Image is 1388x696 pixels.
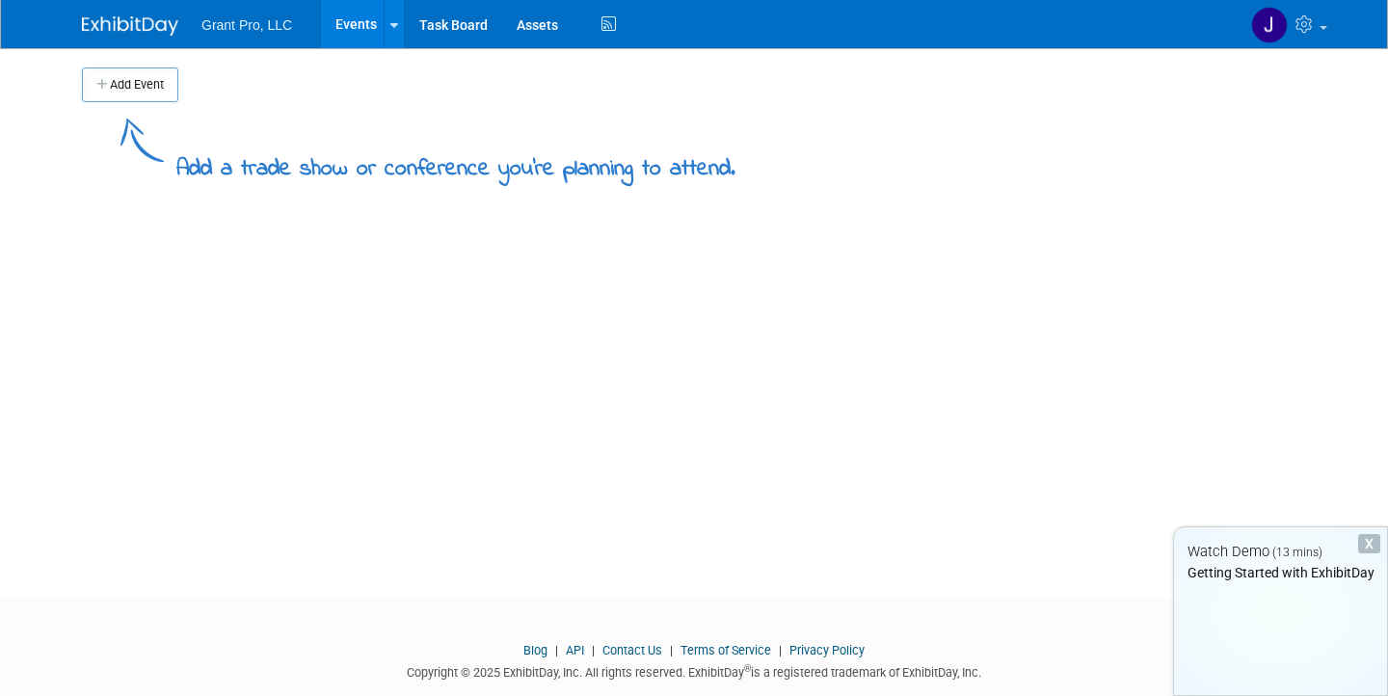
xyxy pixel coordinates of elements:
span: | [665,643,678,657]
button: Add Event [82,67,178,102]
a: Privacy Policy [789,643,865,657]
span: Grant Pro, LLC [201,17,292,33]
img: ExhibitDay [82,16,178,36]
span: | [774,643,787,657]
span: | [587,643,600,657]
a: Blog [523,643,547,657]
span: | [550,643,563,657]
div: Watch Demo [1174,542,1387,562]
div: Dismiss [1358,534,1380,553]
div: Add a trade show or conference you're planning to attend. [176,139,735,186]
a: Contact Us [602,643,662,657]
a: Terms of Service [681,643,771,657]
img: Jeana Campbell [1251,7,1288,43]
sup: ® [744,663,751,674]
a: API [566,643,584,657]
span: (13 mins) [1272,546,1322,559]
div: Getting Started with ExhibitDay [1174,563,1387,582]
